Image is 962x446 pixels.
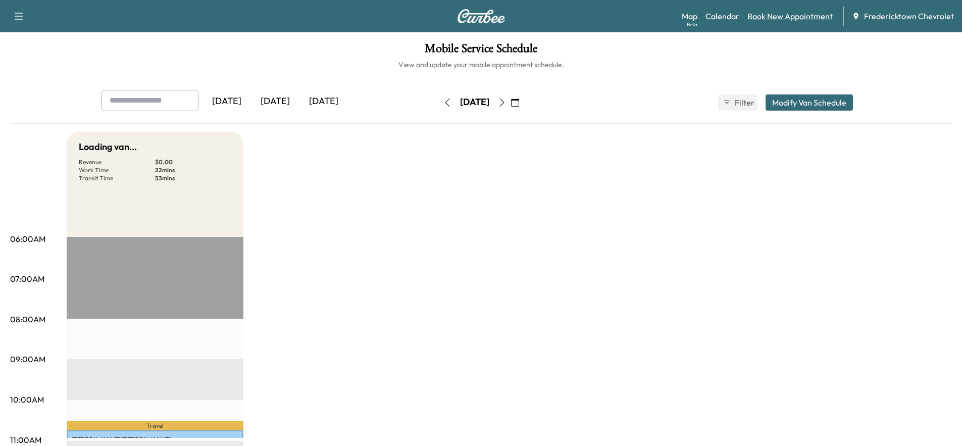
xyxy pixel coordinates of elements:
[735,96,753,109] span: Filter
[155,158,231,166] p: $ 0.00
[10,60,952,70] h6: View and update your mobile appointment schedule.
[10,393,44,406] p: 10:00AM
[202,90,251,113] div: [DATE]
[705,10,739,22] a: Calendar
[687,21,697,28] div: Beta
[457,9,505,23] img: Curbee Logo
[10,42,952,60] h1: Mobile Service Schedule
[747,10,833,22] a: Book New Appointment
[79,166,155,174] p: Work Time
[864,10,954,22] span: Fredericktown Chevrolet
[460,96,489,109] div: [DATE]
[10,434,41,446] p: 11:00AM
[10,273,44,285] p: 07:00AM
[299,90,348,113] div: [DATE]
[79,140,137,154] h5: Loading van...
[79,158,155,166] p: Revenue
[10,233,45,245] p: 06:00AM
[67,421,243,430] p: Travel
[766,94,853,111] button: Modify Van Schedule
[155,174,231,182] p: 53 mins
[251,90,299,113] div: [DATE]
[10,313,45,325] p: 08:00AM
[155,166,231,174] p: 22 mins
[72,435,238,443] p: [PERSON_NAME] [PERSON_NAME]
[718,94,757,111] button: Filter
[10,353,45,365] p: 09:00AM
[79,174,155,182] p: Transit Time
[682,10,697,22] a: MapBeta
